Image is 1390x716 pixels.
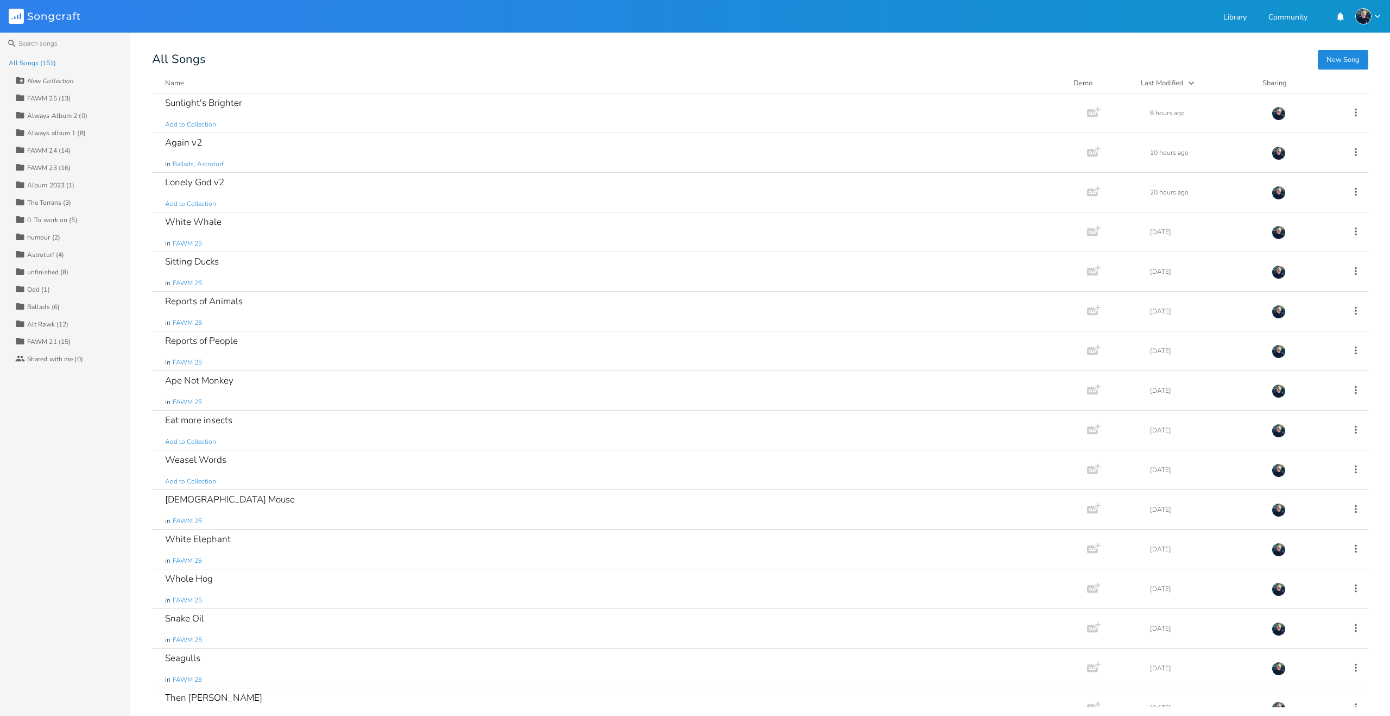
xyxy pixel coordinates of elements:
[165,437,216,447] span: Add to Collection
[173,358,202,367] span: FAWM 25
[27,182,74,189] div: Album 2023 (1)
[1150,149,1259,156] div: 10 hours ago
[27,95,71,102] div: FAWM 25 (13)
[1272,503,1286,517] img: Stew Dean
[1268,14,1307,23] a: Community
[165,398,170,407] span: in
[27,304,60,310] div: Ballads (6)
[173,596,202,605] span: FAWM 25
[1150,665,1259,671] div: [DATE]
[9,60,56,66] div: All Songs (151)
[165,477,216,486] span: Add to Collection
[165,675,170,684] span: in
[27,356,83,362] div: Shared with me (0)
[165,614,204,623] div: Snake Oil
[173,160,224,169] span: Ballads, Astroturf
[27,338,71,345] div: FAWM 21 (15)
[173,556,202,566] span: FAWM 25
[1262,78,1328,89] div: Sharing
[1272,701,1286,715] img: Stew Dean
[27,269,68,275] div: unfinished (8)
[1355,8,1372,24] img: Stew Dean
[165,556,170,566] span: in
[165,358,170,367] span: in
[165,138,202,147] div: Again v2
[165,297,243,306] div: Reports of Animals
[1150,427,1259,434] div: [DATE]
[1150,229,1259,235] div: [DATE]
[165,517,170,526] span: in
[165,535,231,544] div: White Elephant
[1272,463,1286,478] img: Stew Dean
[27,78,73,84] div: New Collection
[173,398,202,407] span: FAWM 25
[1150,705,1259,711] div: [DATE]
[165,239,170,248] span: in
[1150,348,1259,354] div: [DATE]
[1150,506,1259,513] div: [DATE]
[165,636,170,645] span: in
[27,199,72,206] div: The Terrans (3)
[1272,106,1286,121] img: Stew Dean
[1150,268,1259,275] div: [DATE]
[173,675,202,684] span: FAWM 25
[1272,662,1286,676] img: Stew Dean
[1073,78,1128,89] div: Demo
[1272,146,1286,160] img: Stew Dean
[165,257,219,266] div: Sitting Ducks
[1272,186,1286,200] img: Stew Dean
[165,160,170,169] span: in
[173,636,202,645] span: FAWM 25
[1272,582,1286,596] img: Stew Dean
[165,217,222,227] div: White Whale
[173,239,202,248] span: FAWM 25
[1141,78,1249,89] button: Last Modified
[165,416,232,425] div: Eat more insects
[165,178,224,187] div: Lonely God v2
[27,252,64,258] div: Astroturf (4)
[1150,625,1259,632] div: [DATE]
[165,318,170,328] span: in
[1272,622,1286,636] img: Stew Dean
[173,279,202,288] span: FAWM 25
[165,279,170,288] span: in
[1150,189,1259,196] div: 20 hours ago
[165,654,200,663] div: Seagulls
[152,54,1368,65] div: All Songs
[27,165,71,171] div: FAWM 23 (16)
[1272,543,1286,557] img: Stew Dean
[165,78,184,88] div: Name
[165,120,216,129] span: Add to Collection
[165,98,242,108] div: Sunlight's Brighter
[1150,467,1259,473] div: [DATE]
[165,495,295,504] div: [DEMOGRAPHIC_DATA] Mouse
[1150,387,1259,394] div: [DATE]
[165,596,170,605] span: in
[1318,50,1368,70] button: New Song
[1272,384,1286,398] img: Stew Dean
[1141,78,1184,88] div: Last Modified
[1272,265,1286,279] img: Stew Dean
[165,336,238,346] div: Reports of People
[165,199,216,209] span: Add to Collection
[1272,225,1286,240] img: Stew Dean
[27,286,50,293] div: Odd (1)
[27,147,71,154] div: FAWM 24 (14)
[27,130,86,136] div: Always album 1 (8)
[1272,305,1286,319] img: Stew Dean
[27,234,60,241] div: humour (2)
[1272,424,1286,438] img: Stew Dean
[1150,586,1259,592] div: [DATE]
[1272,344,1286,359] img: Stew Dean
[165,376,233,385] div: Ape Not Monkey
[165,693,262,702] div: Then [PERSON_NAME]
[165,574,213,583] div: Whole Hog
[1150,308,1259,315] div: [DATE]
[173,318,202,328] span: FAWM 25
[1150,110,1259,116] div: 8 hours ago
[27,217,78,223] div: 0. To work on (5)
[1223,14,1247,23] a: Library
[173,517,202,526] span: FAWM 25
[165,455,226,464] div: Weasel Words
[165,78,1060,89] button: Name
